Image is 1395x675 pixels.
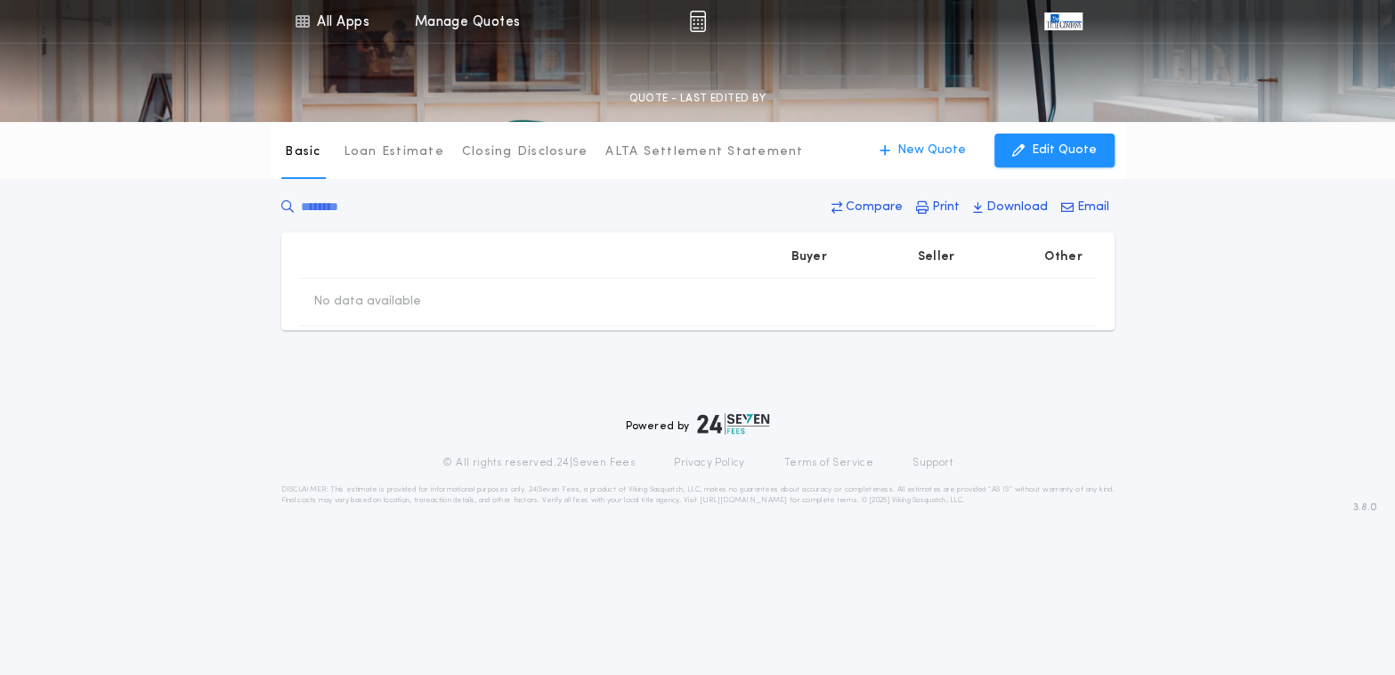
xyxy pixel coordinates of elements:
[1032,142,1097,159] p: Edit Quote
[689,11,706,32] img: img
[344,143,444,161] p: Loan Estimate
[862,134,984,167] button: New Quote
[605,143,803,161] p: ALTA Settlement Statement
[897,142,966,159] p: New Quote
[281,484,1115,506] p: DISCLAIMER: This estimate is provided for informational purposes only. 24|Seven Fees, a product o...
[299,279,435,325] td: No data available
[1056,191,1115,224] button: Email
[846,199,903,216] p: Compare
[285,143,320,161] p: Basic
[629,90,766,108] p: QUOTE - LAST EDITED BY
[462,143,588,161] p: Closing Disclosure
[1044,248,1082,266] p: Other
[442,456,635,470] p: © All rights reserved. 24|Seven Fees
[1353,500,1377,516] span: 3.8.0
[932,199,960,216] p: Print
[968,191,1053,224] button: Download
[986,199,1048,216] p: Download
[912,456,953,470] a: Support
[1044,12,1082,30] img: vs-icon
[697,413,770,435] img: logo
[918,248,955,266] p: Seller
[674,456,745,470] a: Privacy Policy
[791,248,827,266] p: Buyer
[1077,199,1109,216] p: Email
[699,497,787,504] a: [URL][DOMAIN_NAME]
[826,191,908,224] button: Compare
[626,413,770,435] div: Powered by
[784,456,873,470] a: Terms of Service
[994,134,1115,167] button: Edit Quote
[911,191,965,224] button: Print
